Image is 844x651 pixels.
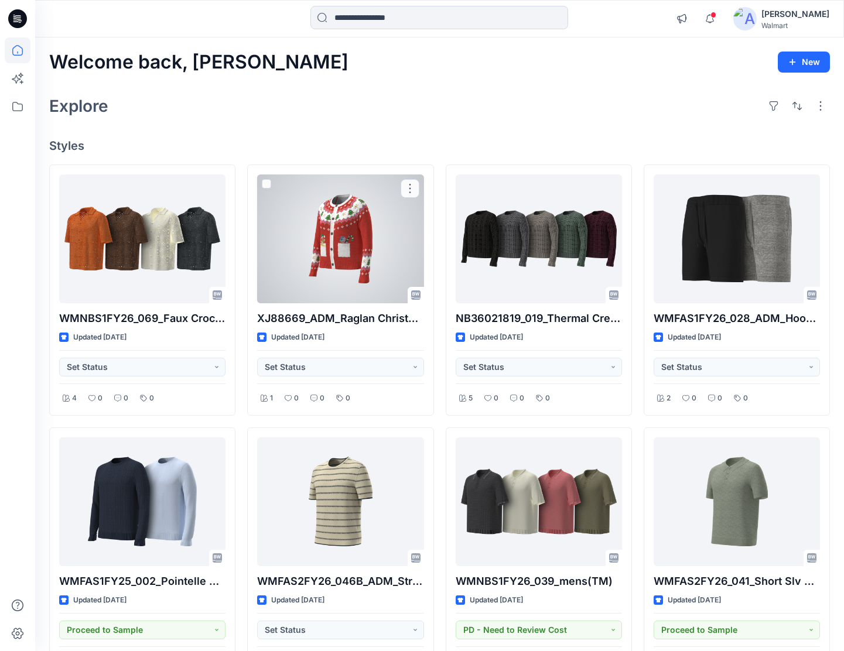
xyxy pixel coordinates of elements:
h2: Explore [49,97,108,115]
a: WMFAS1FY25_002_Pointelle Cable Crewnek [59,437,225,566]
div: [PERSON_NAME] [761,7,829,21]
p: WMFAS2FY26_041_Short Slv Boucle [654,573,820,590]
p: WMFAS1FY26_028_ADM_Hoodie Sweater [654,310,820,327]
p: 4 [72,392,77,405]
a: XJ88669_ADM_Raglan Christmas Cardi [257,174,423,303]
h4: Styles [49,139,830,153]
p: 0 [124,392,128,405]
p: Updated [DATE] [470,331,523,344]
a: WMNBS1FY26_039_mens(TM) [456,437,622,566]
a: WMFAS1FY26_028_ADM_Hoodie Sweater [654,174,820,303]
p: 0 [494,392,498,405]
p: 0 [692,392,696,405]
p: WMFAS1FY25_002_Pointelle Cable Crewnek [59,573,225,590]
p: 0 [294,392,299,405]
p: Updated [DATE] [73,331,127,344]
p: 0 [717,392,722,405]
p: 0 [743,392,748,405]
h2: Welcome back, [PERSON_NAME] [49,52,348,73]
p: 5 [469,392,473,405]
p: Updated [DATE] [668,331,721,344]
p: WMNBS1FY26_069_Faux Crochet Camp Collar [59,310,225,327]
a: WMFAS2FY26_046B_ADM_Stripe Tee [257,437,423,566]
p: 1 [270,392,273,405]
p: 0 [320,392,324,405]
p: Updated [DATE] [271,331,324,344]
a: WMNBS1FY26_069_Faux Crochet Camp Collar [59,174,225,303]
p: 2 [667,392,671,405]
p: WMNBS1FY26_039_mens(TM) [456,573,622,590]
a: WMFAS2FY26_041_Short Slv Boucle [654,437,820,566]
p: 0 [149,392,154,405]
p: Updated [DATE] [73,594,127,607]
p: 0 [520,392,524,405]
div: Walmart [761,21,829,30]
p: 0 [346,392,350,405]
p: WMFAS2FY26_046B_ADM_Stripe Tee [257,573,423,590]
p: Updated [DATE] [271,594,324,607]
a: NB36021819_019_Thermal Crew Neck [456,174,622,303]
p: 0 [545,392,550,405]
p: XJ88669_ADM_Raglan Christmas Cardi [257,310,423,327]
img: avatar [733,7,757,30]
button: New [778,52,830,73]
p: NB36021819_019_Thermal Crew Neck [456,310,622,327]
p: Updated [DATE] [470,594,523,607]
p: Updated [DATE] [668,594,721,607]
p: 0 [98,392,102,405]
